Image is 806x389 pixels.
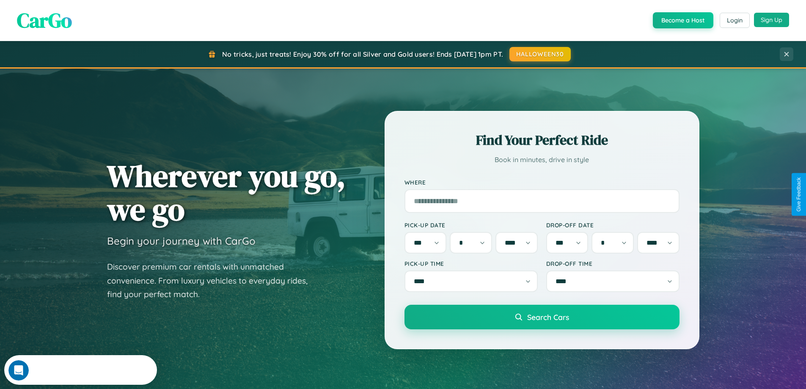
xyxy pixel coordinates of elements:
[107,159,346,226] h1: Wherever you go, we go
[222,50,503,58] span: No tricks, just treats! Enjoy 30% off for all Silver and Gold users! Ends [DATE] 1pm PT.
[509,47,571,61] button: HALLOWEEN30
[720,13,750,28] button: Login
[107,235,256,247] h3: Begin your journey with CarGo
[404,131,679,149] h2: Find Your Perfect Ride
[107,260,319,301] p: Discover premium car rentals with unmatched convenience. From luxury vehicles to everyday rides, ...
[4,355,157,385] iframe: Intercom live chat discovery launcher
[527,312,569,322] span: Search Cars
[653,12,713,28] button: Become a Host
[17,6,72,34] span: CarGo
[404,260,538,267] label: Pick-up Time
[754,13,789,27] button: Sign Up
[404,305,679,329] button: Search Cars
[546,221,679,229] label: Drop-off Date
[404,221,538,229] label: Pick-up Date
[404,154,679,166] p: Book in minutes, drive in style
[546,260,679,267] label: Drop-off Time
[404,179,679,186] label: Where
[796,177,802,212] div: Give Feedback
[8,360,29,381] iframe: Intercom live chat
